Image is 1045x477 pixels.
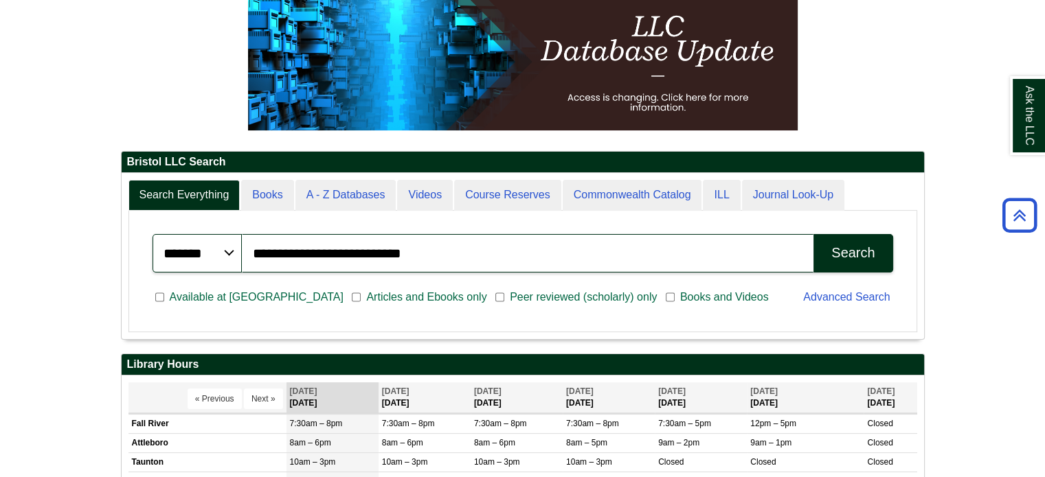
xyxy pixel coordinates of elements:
[155,291,164,303] input: Available at [GEOGRAPHIC_DATA]
[379,382,471,413] th: [DATE]
[244,388,283,409] button: Next »
[566,457,612,467] span: 10am – 3pm
[658,457,684,467] span: Closed
[474,438,515,447] span: 8am – 6pm
[867,419,892,428] span: Closed
[867,438,892,447] span: Closed
[474,419,527,428] span: 7:30am – 8pm
[658,419,711,428] span: 7:30am – 5pm
[675,289,774,305] span: Books and Videos
[750,438,791,447] span: 9am – 1pm
[290,438,331,447] span: 8am – 6pm
[831,245,875,261] div: Search
[813,234,892,272] button: Search
[504,289,662,305] span: Peer reviewed (scholarly) only
[747,382,864,413] th: [DATE]
[361,289,492,305] span: Articles and Ebooks only
[382,419,435,428] span: 7:30am – 8pm
[352,291,361,303] input: Articles and Ebooks only
[128,453,286,472] td: Taunton
[658,438,699,447] span: 9am – 2pm
[563,180,702,211] a: Commonwealth Catalog
[128,414,286,433] td: Fall River
[566,419,619,428] span: 7:30am – 8pm
[803,291,890,303] a: Advanced Search
[703,180,740,211] a: ILL
[563,382,655,413] th: [DATE]
[286,382,379,413] th: [DATE]
[566,386,594,396] span: [DATE]
[750,457,776,467] span: Closed
[742,180,844,211] a: Journal Look-Up
[382,386,409,396] span: [DATE]
[128,180,240,211] a: Search Everything
[867,457,892,467] span: Closed
[495,291,504,303] input: Peer reviewed (scholarly) only
[290,419,343,428] span: 7:30am – 8pm
[666,291,675,303] input: Books and Videos
[382,457,428,467] span: 10am – 3pm
[122,152,924,173] h2: Bristol LLC Search
[998,206,1042,224] a: Back to Top
[128,433,286,452] td: Attleboro
[290,457,336,467] span: 10am – 3pm
[382,438,423,447] span: 8am – 6pm
[241,180,293,211] a: Books
[295,180,396,211] a: A - Z Databases
[750,419,796,428] span: 12pm – 5pm
[658,386,686,396] span: [DATE]
[397,180,453,211] a: Videos
[566,438,607,447] span: 8am – 5pm
[454,180,561,211] a: Course Reserves
[474,457,520,467] span: 10am – 3pm
[164,289,349,305] span: Available at [GEOGRAPHIC_DATA]
[655,382,747,413] th: [DATE]
[290,386,317,396] span: [DATE]
[864,382,917,413] th: [DATE]
[474,386,502,396] span: [DATE]
[188,388,242,409] button: « Previous
[122,354,924,375] h2: Library Hours
[750,386,778,396] span: [DATE]
[867,386,895,396] span: [DATE]
[471,382,563,413] th: [DATE]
